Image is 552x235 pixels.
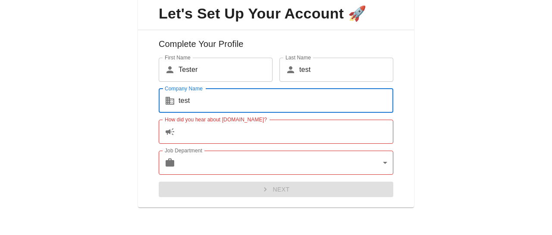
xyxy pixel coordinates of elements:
label: How did you hear about [DOMAIN_NAME]? [165,116,267,123]
label: First Name [165,54,191,61]
span: Let's Set Up Your Account 🚀 [145,5,407,23]
label: Company Name [165,85,203,92]
label: Last Name [285,54,311,61]
h6: Complete Your Profile [145,37,407,58]
label: Job Department [165,147,202,154]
